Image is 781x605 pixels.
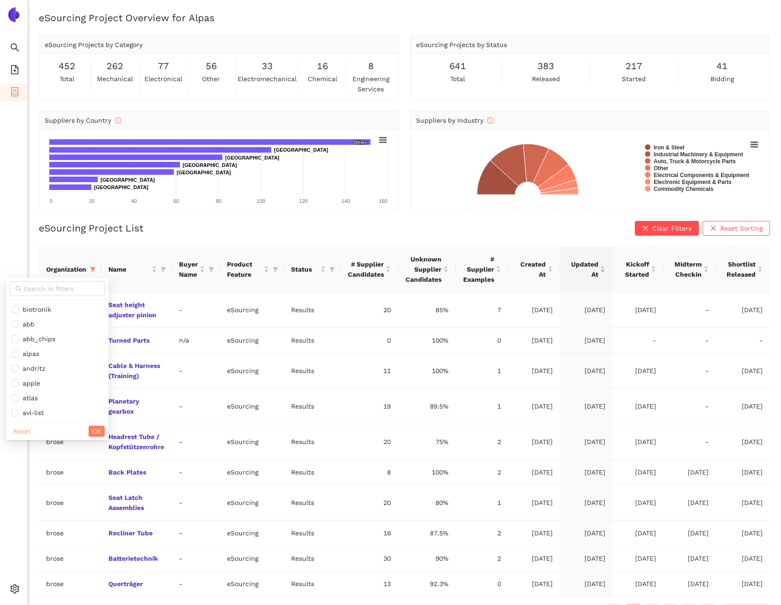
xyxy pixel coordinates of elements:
span: eSourcing Projects by Category [45,41,143,48]
text: Electronic Equipment & Parts [654,179,732,185]
span: Midterm Checkin [671,259,702,279]
td: Results [284,389,340,424]
span: avl-list [19,409,44,416]
text: 100 [257,198,265,204]
td: [DATE] [716,460,770,485]
text: [GEOGRAPHIC_DATA] [101,177,155,183]
span: Suppliers by Industry [416,117,494,124]
td: [DATE] [663,571,716,597]
span: Kickoff Started [620,259,649,279]
td: [DATE] [560,485,613,521]
h2: eSourcing Project List [39,221,143,235]
text: Industrial Machinery & Equipment [654,151,743,158]
td: - [172,485,220,521]
td: 20 [340,292,398,328]
th: this column's title is Kickoff Started,this column is sortable [613,247,663,292]
input: Search in filters [24,284,99,294]
td: [DATE] [716,521,770,546]
td: [DATE] [508,521,560,546]
span: electronical [144,74,182,84]
td: - [663,424,716,460]
span: 262 [107,59,123,73]
td: eSourcing [220,460,284,485]
span: setting [10,581,19,599]
td: [DATE] [716,485,770,521]
td: brose [39,485,101,521]
td: 80% [398,485,456,521]
span: Product Feature [227,259,262,279]
span: search [15,285,22,292]
td: [DATE] [508,424,560,460]
span: bidding [710,74,734,84]
td: [DATE] [613,546,663,571]
span: eSourcing Projects by Status [416,41,507,48]
td: [DATE] [560,571,613,597]
td: [DATE] [716,424,770,460]
span: close [710,225,716,232]
button: OK [89,426,105,437]
td: - [172,389,220,424]
td: [DATE] [560,292,613,328]
span: apple [19,380,40,387]
span: container [10,84,19,102]
td: eSourcing [220,521,284,546]
span: filter [273,267,278,272]
td: [DATE] [663,546,716,571]
td: eSourcing [220,328,284,353]
text: Commodity Chemicals [654,186,714,192]
text: [GEOGRAPHIC_DATA] [183,162,237,168]
td: Results [284,424,340,460]
text: [GEOGRAPHIC_DATA] [225,155,280,160]
td: 100% [398,460,456,485]
td: - [172,521,220,546]
span: Reset Sorting [720,223,763,233]
td: 16 [340,521,398,546]
td: - [613,328,663,353]
td: [DATE] [560,424,613,460]
text: Other [353,140,367,145]
td: 0 [340,328,398,353]
td: [DATE] [560,546,613,571]
td: - [172,424,220,460]
td: 20 [340,485,398,521]
span: other [202,74,220,84]
button: Reset [10,426,35,437]
td: [DATE] [716,353,770,389]
td: [DATE] [613,460,663,485]
th: this column's title is Product Feature,this column is sortable [220,247,284,292]
td: - [172,292,220,328]
td: [DATE] [663,460,716,485]
span: file-add [10,62,19,80]
td: 0 [456,571,508,597]
td: 7 [456,292,508,328]
td: - [172,353,220,389]
td: - [663,353,716,389]
td: eSourcing [220,424,284,460]
td: 2 [456,424,508,460]
th: this column's title is Midterm Checkin,this column is sortable [663,247,716,292]
span: Name [108,264,150,274]
td: 11 [340,353,398,389]
span: chemical [308,74,337,84]
span: filter [328,262,337,276]
td: [DATE] [613,353,663,389]
span: filter [209,267,214,272]
text: 120 [299,198,307,204]
span: filter [159,262,168,276]
text: [GEOGRAPHIC_DATA] [274,147,328,153]
td: 100% [398,353,456,389]
td: [DATE] [613,571,663,597]
td: [DATE] [560,353,613,389]
td: 85% [398,292,456,328]
td: - [663,328,716,353]
td: - [172,460,220,485]
td: 8 [340,460,398,485]
td: brose [39,424,101,460]
th: this column's title is Created At,this column is sortable [508,247,560,292]
td: [DATE] [716,389,770,424]
span: 641 [449,59,466,73]
span: 56 [206,59,217,73]
span: electromechanical [238,74,297,84]
th: this column's title is # Supplier Candidates,this column is sortable [340,247,398,292]
td: Results [284,328,340,353]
